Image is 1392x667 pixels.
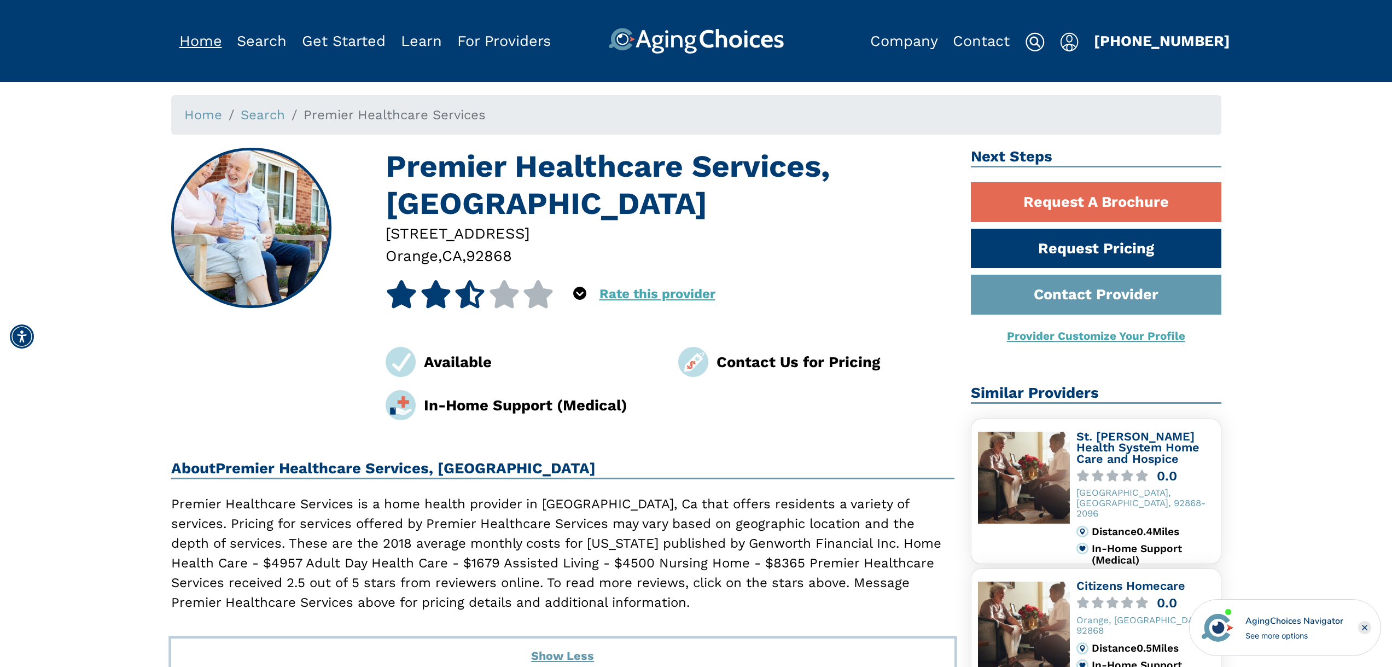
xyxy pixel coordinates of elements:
[1076,543,1088,555] img: primary.svg
[573,280,586,308] div: Popover trigger
[1245,614,1343,628] div: AgingChoices Navigator
[442,247,462,265] span: CA
[1094,32,1230,50] a: [PHONE_NUMBER]
[241,107,285,123] a: Search
[599,286,715,301] a: Rate this provider
[953,32,1010,50] a: Contact
[1025,32,1045,52] img: search-icon.svg
[386,148,954,222] h1: Premier Healthcare Services, [GEOGRAPHIC_DATA]
[438,247,442,265] span: ,
[237,32,287,50] a: Search
[1358,621,1371,634] div: Close
[1076,615,1214,636] div: Orange, [GEOGRAPHIC_DATA], 92868
[171,460,955,479] h2: About Premier Healthcare Services, [GEOGRAPHIC_DATA]
[1076,430,1199,466] a: St. [PERSON_NAME] Health System Home Care and Hospice
[1076,597,1214,610] a: 0.0
[424,351,662,373] div: Available
[870,32,938,50] a: Company
[1060,28,1079,54] div: Popover trigger
[1092,543,1214,566] div: In-Home Support (Medical)
[302,32,386,50] a: Get Started
[971,384,1221,404] h2: Similar Providers
[386,247,438,265] span: Orange
[1076,470,1214,483] a: 0.0
[971,275,1221,315] a: Contact Provider
[1076,642,1088,654] img: distance.svg
[1076,526,1088,538] img: distance.svg
[237,28,287,54] div: Popover trigger
[971,148,1221,167] h2: Next Steps
[10,324,34,349] div: Accessibility Menu
[971,229,1221,269] a: Request Pricing
[1060,32,1079,52] img: user-icon.svg
[386,222,954,245] div: [STREET_ADDRESS]
[1076,488,1214,519] div: [GEOGRAPHIC_DATA], [GEOGRAPHIC_DATA], 92868-2096
[717,351,954,373] div: Contact Us for Pricing
[1157,597,1177,610] div: 0.0
[971,182,1221,222] a: Request A Brochure
[424,394,662,416] div: In-Home Support (Medical)
[171,95,1221,135] nav: breadcrumb
[457,32,551,50] a: For Providers
[1092,642,1214,654] div: Distance 0.5 Miles
[1007,329,1185,343] a: Provider Customize Your Profile
[1199,609,1236,646] img: avatar
[466,245,512,267] div: 92868
[462,247,466,265] span: ,
[304,107,486,123] span: Premier Healthcare Services
[1245,630,1343,641] div: See more options
[179,32,222,50] a: Home
[1157,470,1177,483] div: 0.0
[1092,526,1214,538] div: Distance 0.4 Miles
[172,149,330,307] img: Premier Healthcare Services, Orange CA
[1076,579,1185,593] a: Citizens Homecare
[401,32,442,50] a: Learn
[171,494,955,612] p: Premier Healthcare Services is a home health provider in [GEOGRAPHIC_DATA], Ca that offers reside...
[184,107,222,123] a: Home
[608,28,784,54] img: AgingChoices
